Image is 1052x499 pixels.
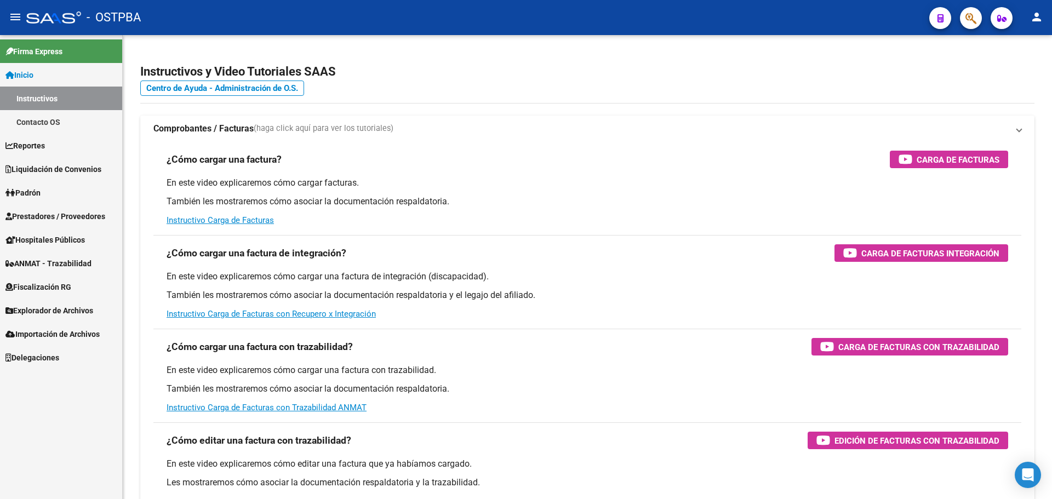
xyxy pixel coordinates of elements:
span: Hospitales Públicos [5,234,85,246]
p: En este video explicaremos cómo cargar facturas. [167,177,1008,189]
p: Les mostraremos cómo asociar la documentación respaldatoria y la trazabilidad. [167,477,1008,489]
h3: ¿Cómo cargar una factura de integración? [167,245,346,261]
h3: ¿Cómo editar una factura con trazabilidad? [167,433,351,448]
strong: Comprobantes / Facturas [153,123,254,135]
span: Reportes [5,140,45,152]
p: En este video explicaremos cómo cargar una factura de integración (discapacidad). [167,271,1008,283]
a: Instructivo Carga de Facturas [167,215,274,225]
p: En este video explicaremos cómo cargar una factura con trazabilidad. [167,364,1008,376]
span: Explorador de Archivos [5,305,93,317]
a: Instructivo Carga de Facturas con Recupero x Integración [167,309,376,319]
span: Carga de Facturas Integración [861,246,999,260]
span: Prestadores / Proveedores [5,210,105,222]
span: Liquidación de Convenios [5,163,101,175]
span: Firma Express [5,45,62,58]
mat-icon: person [1030,10,1043,24]
span: (haga click aquí para ver los tutoriales) [254,123,393,135]
button: Carga de Facturas [890,151,1008,168]
h3: ¿Cómo cargar una factura con trazabilidad? [167,339,353,354]
span: Inicio [5,69,33,81]
span: ANMAT - Trazabilidad [5,257,92,269]
span: - OSTPBA [87,5,141,30]
a: Centro de Ayuda - Administración de O.S. [140,81,304,96]
p: También les mostraremos cómo asociar la documentación respaldatoria y el legajo del afiliado. [167,289,1008,301]
h3: ¿Cómo cargar una factura? [167,152,282,167]
span: Padrón [5,187,41,199]
button: Carga de Facturas con Trazabilidad [811,338,1008,355]
mat-icon: menu [9,10,22,24]
span: Delegaciones [5,352,59,364]
span: Carga de Facturas [917,153,999,167]
span: Importación de Archivos [5,328,100,340]
span: Fiscalización RG [5,281,71,293]
span: Carga de Facturas con Trazabilidad [838,340,999,354]
button: Carga de Facturas Integración [834,244,1008,262]
h2: Instructivos y Video Tutoriales SAAS [140,61,1034,82]
a: Instructivo Carga de Facturas con Trazabilidad ANMAT [167,403,367,412]
button: Edición de Facturas con Trazabilidad [808,432,1008,449]
mat-expansion-panel-header: Comprobantes / Facturas(haga click aquí para ver los tutoriales) [140,116,1034,142]
p: También les mostraremos cómo asociar la documentación respaldatoria. [167,196,1008,208]
p: En este video explicaremos cómo editar una factura que ya habíamos cargado. [167,458,1008,470]
span: Edición de Facturas con Trazabilidad [834,434,999,448]
p: También les mostraremos cómo asociar la documentación respaldatoria. [167,383,1008,395]
div: Open Intercom Messenger [1015,462,1041,488]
